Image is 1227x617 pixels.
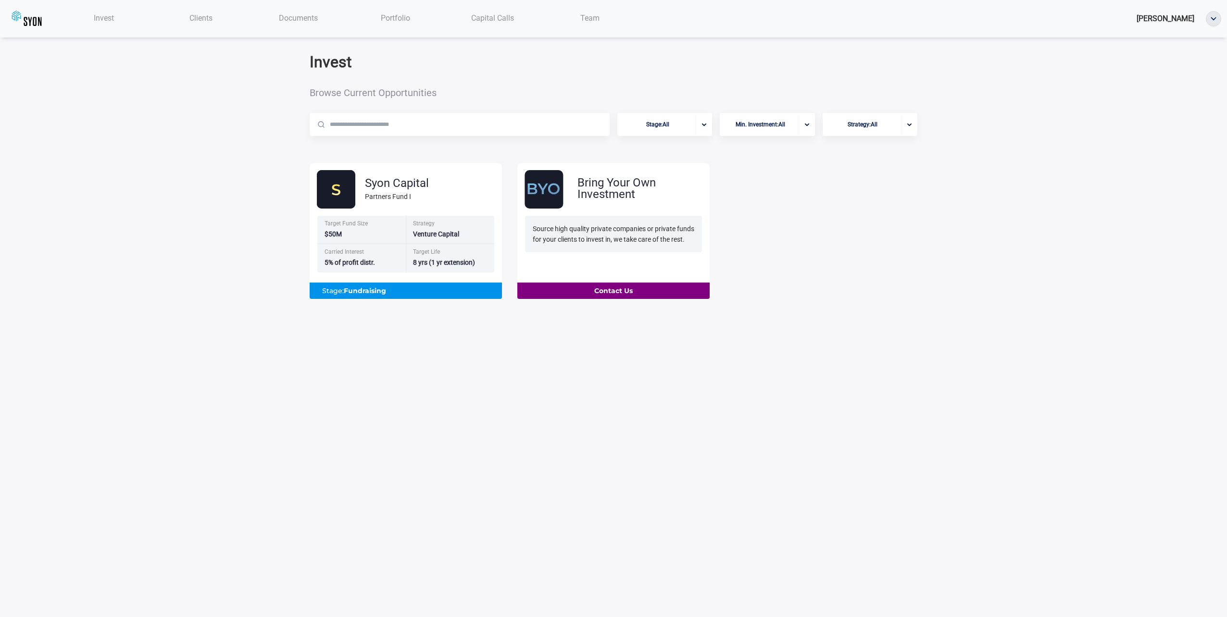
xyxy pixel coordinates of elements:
[250,8,347,28] a: Documents
[279,13,318,23] span: Documents
[310,88,512,98] span: Browse Current Opportunities
[347,8,444,28] a: Portfolio
[318,121,325,128] img: Magnifier
[94,13,114,23] span: Invest
[152,8,250,28] a: Clients
[189,13,213,23] span: Clients
[525,170,568,209] img: byo.svg
[413,249,488,257] div: Target Life
[325,259,375,266] span: 5% of profit distr.
[325,221,400,229] div: Target Fund Size
[646,115,669,134] span: Stage : All
[413,221,488,229] div: Strategy
[325,249,400,257] div: Carried Interest
[805,123,809,126] img: portfolio-arrow
[541,8,639,28] a: Team
[823,113,917,136] button: Strategy:Allportfolio-arrow
[1137,14,1194,23] span: [PERSON_NAME]
[344,286,386,295] b: Fundraising
[736,115,785,134] span: Min. Investment : All
[617,113,712,136] button: Stage:Allportfolio-arrow
[317,283,494,299] div: Stage:
[848,115,877,134] span: Strategy : All
[444,8,541,28] a: Capital Calls
[413,259,475,266] span: 8 yrs (1 yr extension)
[12,10,42,27] img: syoncap.png
[580,13,600,23] span: Team
[325,230,342,238] span: $50M
[55,8,152,28] a: Invest
[310,53,512,71] h2: Invest
[471,13,514,23] span: Capital Calls
[907,123,912,126] img: portfolio-arrow
[702,123,706,126] img: portfolio-arrow
[365,191,429,202] div: Partners Fund I
[594,286,633,295] b: Contact Us
[577,177,710,200] div: Bring Your Own Investment
[365,177,429,189] div: Syon Capital
[720,113,814,136] button: Min. Investment:Allportfolio-arrow
[381,13,410,23] span: Portfolio
[413,230,459,238] span: Venture Capital
[317,170,355,209] img: syonFOF.svg
[533,225,694,243] span: Source high quality private companies or private funds for your clients to invest in, we take car...
[1206,12,1221,26] img: ellipse
[1206,11,1221,26] button: ellipse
